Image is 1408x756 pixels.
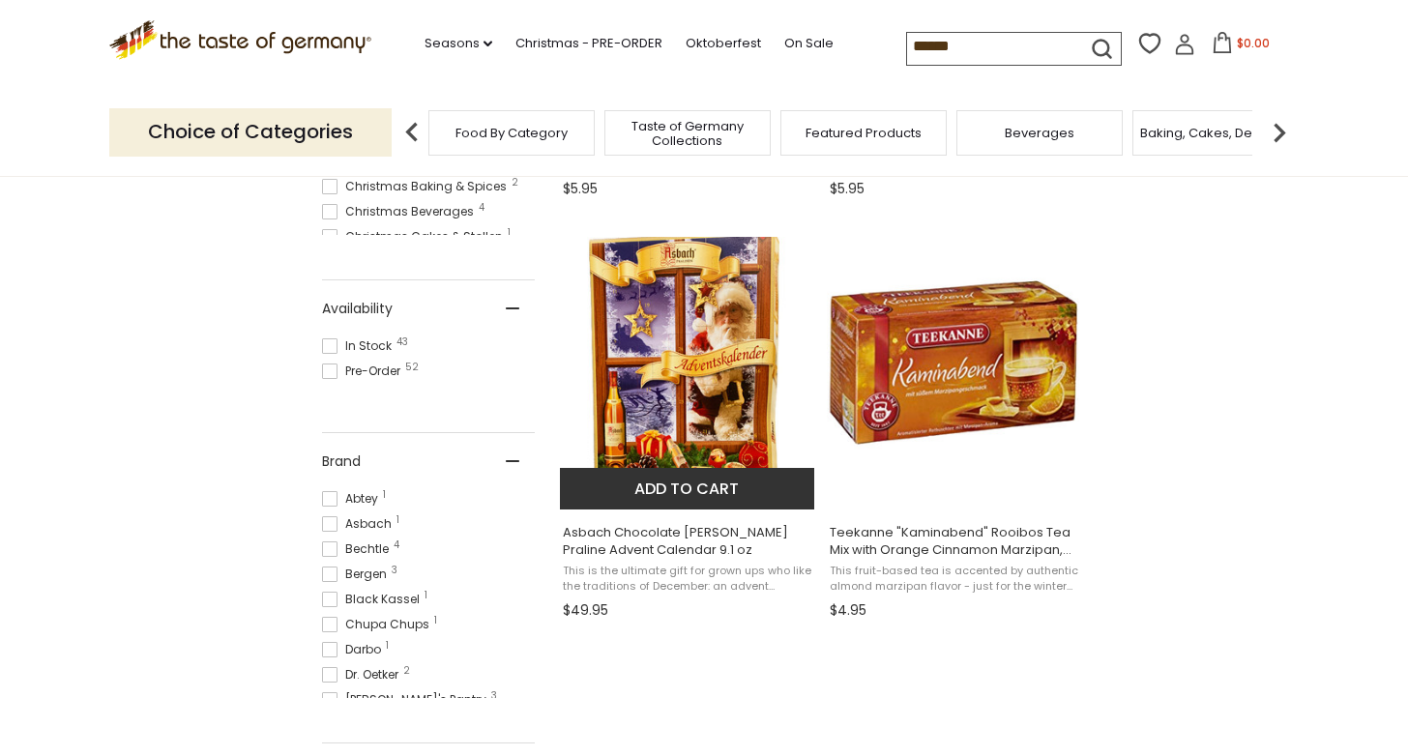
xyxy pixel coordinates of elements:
[508,228,511,238] span: 1
[610,119,765,148] a: Taste of Germany Collections
[563,179,598,199] span: $5.95
[322,178,513,195] span: Christmas Baking & Spices
[396,337,408,347] span: 43
[425,33,492,54] a: Seasons
[686,33,761,54] a: Oktoberfest
[491,691,497,701] span: 3
[322,641,387,658] span: Darbo
[563,524,813,559] span: Asbach Chocolate [PERSON_NAME] Praline Advent Calendar 9.1 oz
[425,591,427,600] span: 1
[827,237,1083,493] img: Teekanne "Kaminabend" Rooibos Tea Mix with Orange Cinnamon Marzipan, 20 bags
[322,591,425,608] span: Black Kassel
[827,219,1083,625] a: Teekanne
[403,666,410,676] span: 2
[455,126,568,140] a: Food By Category
[560,468,814,509] button: Add to cart
[396,515,399,525] span: 1
[322,691,492,709] span: [PERSON_NAME]'s Pantry
[830,179,865,199] span: $5.95
[322,337,397,355] span: In Stock
[830,524,1080,559] span: Teekanne "Kaminabend" Rooibos Tea Mix with Orange Cinnamon Marzipan, 20 bags
[322,203,480,220] span: Christmas Beverages
[479,203,484,213] span: 4
[1005,126,1074,140] a: Beverages
[434,616,437,625] span: 1
[560,219,816,625] a: Asbach Chocolate Brandy Praline Advent Calendar 9.1 oz
[393,113,431,152] img: previous arrow
[563,600,608,621] span: $49.95
[322,299,393,319] span: Availability
[1140,126,1290,140] a: Baking, Cakes, Desserts
[386,641,389,651] span: 1
[1260,113,1299,152] img: next arrow
[322,566,393,583] span: Bergen
[1237,35,1270,51] span: $0.00
[322,363,406,380] span: Pre-Order
[322,540,395,558] span: Bechtle
[322,515,397,533] span: Asbach
[512,178,518,188] span: 2
[830,564,1080,594] span: This fruit-based tea is accented by authentic almond marzipan flavor - just for the winter holida...
[830,600,866,621] span: $4.95
[322,228,509,246] span: Christmas Cakes & Stollen
[322,666,404,683] span: Dr. Oetker
[383,490,386,500] span: 1
[784,33,834,54] a: On Sale
[322,490,384,508] span: Abtey
[322,616,435,633] span: Chupa Chups
[405,363,419,372] span: 52
[1199,32,1281,61] button: $0.00
[560,237,816,493] img: Asbach Chocolate Brandy Praline Advent Calendar 9.1 oz
[322,451,361,472] span: Brand
[394,540,399,550] span: 4
[563,564,813,594] span: This is the ultimate gift for grown ups who like the traditions of December: an advent calendar f...
[392,566,397,575] span: 3
[515,33,662,54] a: Christmas - PRE-ORDER
[109,108,392,156] p: Choice of Categories
[806,126,922,140] a: Featured Products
